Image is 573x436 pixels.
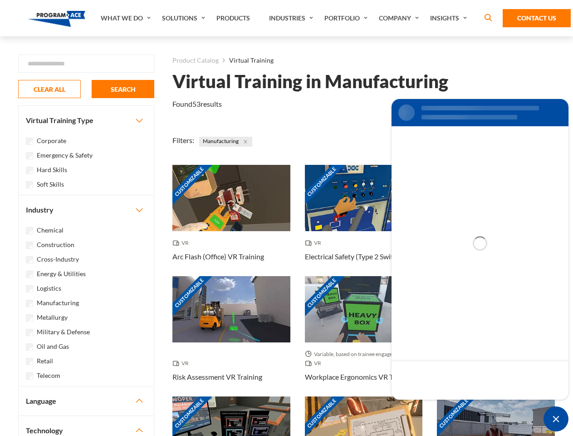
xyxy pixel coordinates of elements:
[26,227,33,234] input: Chemical
[26,343,33,351] input: Oil and Gas
[19,195,154,224] button: Industry
[37,298,79,308] label: Manufacturing
[172,99,222,109] p: Found results
[305,276,423,396] a: Customizable Thumbnail - Workplace Ergonomics VR Training Variable, based on trainee engagement w...
[26,138,33,145] input: Corporate
[37,283,61,293] label: Logistics
[37,371,60,381] label: Telecom
[28,11,86,27] img: Program-Ace
[172,372,262,382] h3: Risk Assessment VR Training
[305,251,423,262] h3: Electrical Safety (Type 2 Switchgear) VR Training
[26,167,33,174] input: Hard Skills
[172,136,194,144] span: Filters:
[18,80,81,98] button: CLEAR ALL
[172,74,448,89] h1: Virtual Training in Manufacturing
[199,137,252,147] span: Manufacturing
[305,359,325,368] span: VR
[26,285,33,292] input: Logistics
[37,240,74,250] label: Construction
[37,150,93,160] label: Emergency & Safety
[37,179,64,189] label: Soft Skills
[172,54,219,66] a: Product Catalog
[26,271,33,278] input: Energy & Utilities
[240,137,250,147] button: Close
[389,97,571,402] iframe: SalesIQ Chat Window
[305,372,415,382] h3: Workplace Ergonomics VR Training
[19,386,154,416] button: Language
[26,152,33,159] input: Emergency & Safety
[26,300,33,307] input: Manufacturing
[37,136,66,146] label: Corporate
[192,99,201,108] em: 53
[37,269,86,279] label: Energy & Utilities
[172,359,192,368] span: VR
[172,165,290,276] a: Customizable Thumbnail - Arc Flash (Office) VR Training VR Arc Flash (Office) VR Training
[172,251,264,262] h3: Arc Flash (Office) VR Training
[305,165,423,276] a: Customizable Thumbnail - Electrical Safety (Type 2 Switchgear) VR Training VR Electrical Safety (...
[26,372,33,380] input: Telecom
[37,356,53,366] label: Retail
[172,238,192,248] span: VR
[37,225,64,235] label: Chemical
[219,54,274,66] li: Virtual Training
[305,350,423,359] span: Variable, based on trainee engagement with exercises.
[503,9,571,27] a: Contact Us
[26,358,33,365] input: Retail
[172,276,290,396] a: Customizable Thumbnail - Risk Assessment VR Training VR Risk Assessment VR Training
[544,406,568,431] span: Minimize live chat window
[544,406,568,431] div: Chat Widget
[37,342,69,352] label: Oil and Gas
[19,106,154,135] button: Virtual Training Type
[37,165,67,175] label: Hard Skills
[26,256,33,263] input: Cross-Industry
[37,312,68,322] label: Metallurgy
[26,181,33,188] input: Soft Skills
[26,242,33,249] input: Construction
[37,254,79,264] label: Cross-Industry
[26,329,33,336] input: Military & Defense
[37,327,90,337] label: Military & Defense
[305,238,325,248] span: VR
[26,314,33,322] input: Metallurgy
[172,54,555,66] nav: breadcrumb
